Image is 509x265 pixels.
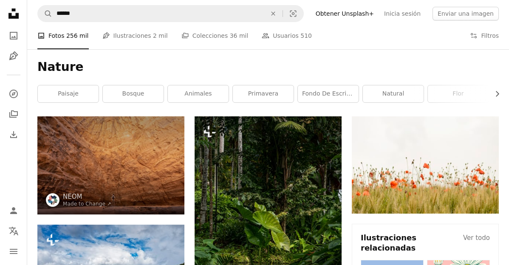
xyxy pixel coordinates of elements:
a: natural [363,85,424,102]
button: Filtros [470,22,499,49]
a: Explorar [5,85,22,102]
a: Ilustraciones [5,48,22,65]
a: Inicio — Unsplash [5,5,22,24]
a: Historial de descargas [5,126,22,143]
a: Flores de naranjo [352,161,499,169]
a: Inicia sesión [379,7,426,20]
a: Fondo de escritorio [298,85,359,102]
a: bosque [103,85,164,102]
a: Colecciones [5,106,22,123]
img: Flores de naranjo [352,116,499,214]
form: Encuentra imágenes en todo el sitio [37,5,304,22]
button: Buscar en Unsplash [38,6,52,22]
a: Un hombre parado en medio de un cañón [37,161,184,169]
h4: Ver todo [463,233,490,243]
a: paisaje [38,85,99,102]
a: Colecciones 36 mil [181,22,249,49]
button: Búsqueda visual [283,6,303,22]
a: Usuarios 510 [262,22,312,49]
a: Un exuberante bosque verde lleno de muchos árboles [195,223,342,230]
span: 510 [300,31,312,40]
a: Made to Change ↗ [63,201,111,207]
img: Un hombre parado en medio de un cañón [37,116,184,214]
button: desplazar lista a la derecha [489,85,499,102]
button: Menú [5,243,22,260]
a: flor [428,85,489,102]
a: Obtener Unsplash+ [311,7,379,20]
span: 36 mil [230,31,249,40]
button: Borrar [264,6,283,22]
h1: Nature [37,59,499,75]
a: Ver todo [463,233,490,253]
a: primavera [233,85,294,102]
a: animales [168,85,229,102]
span: 2 mil [153,31,168,40]
h4: Ilustraciones relacionadas [361,233,461,253]
a: Iniciar sesión / Registrarse [5,202,22,219]
button: Idioma [5,223,22,240]
a: Ilustraciones 2 mil [102,22,168,49]
img: Ve al perfil de NEOM [46,193,59,207]
a: Fotos [5,27,22,44]
button: Enviar una imagen [433,7,499,20]
a: NEOM [63,192,111,201]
